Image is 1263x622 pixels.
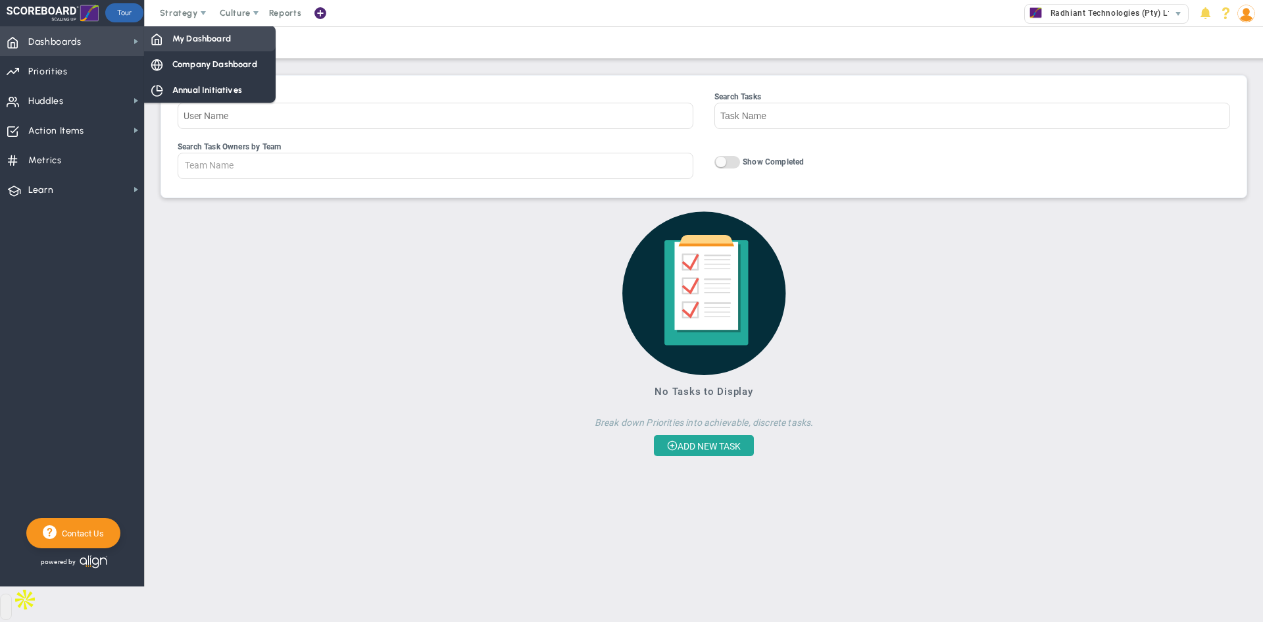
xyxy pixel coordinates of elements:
[172,58,257,70] span: Company Dashboard
[57,529,104,538] span: Contact Us
[12,586,38,613] img: Apollo
[384,407,1024,435] h4: Break down Priorities into achievable, discrete tasks.
[178,92,693,101] div: Search Task Owners
[743,157,804,167] span: Show Completed
[178,103,693,129] input: Search Task Owners
[28,176,53,204] span: Learn
[172,32,231,45] span: My Dashboard
[28,88,64,115] span: Huddles
[178,153,258,177] input: Search Task Owners by Team
[1028,5,1044,21] img: 33475.Company.photo
[172,84,242,96] span: Annual Initiatives
[1237,5,1255,22] img: 209100.Person.photo
[178,142,693,151] div: Search Task Owners by Team
[654,435,754,456] button: ADD NEW TASK
[26,552,162,572] div: Powered by Align
[384,386,1024,398] h3: No Tasks to Display
[714,103,1230,129] input: Search Tasks
[714,92,1230,101] div: Search Tasks
[1044,5,1176,22] span: Radhiant Technologies (Pty) Ltd
[28,147,62,174] span: Metrics
[28,58,68,86] span: Priorities
[160,8,198,18] span: Strategy
[28,28,82,56] span: Dashboards
[220,8,251,18] span: Culture
[28,117,84,145] span: Action Items
[1169,5,1188,23] span: select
